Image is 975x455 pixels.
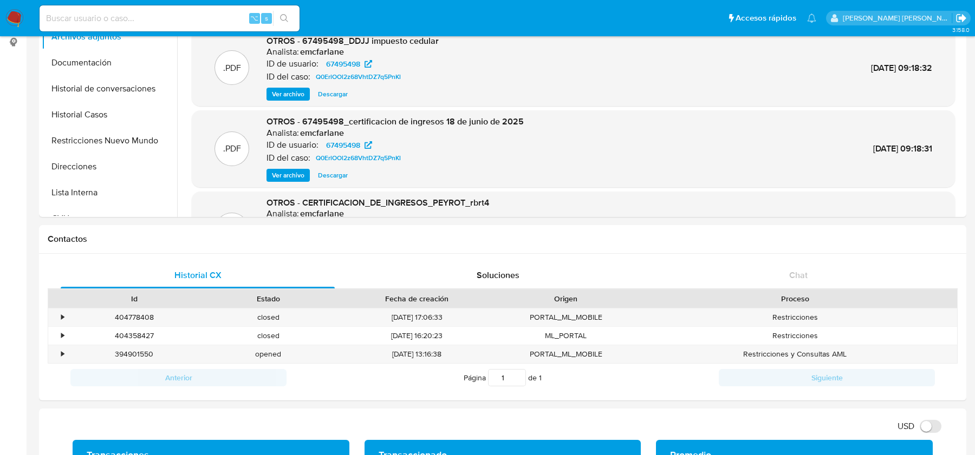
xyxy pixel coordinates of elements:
[843,13,952,23] p: magali.barcan@mercadolibre.com
[42,180,177,206] button: Lista Interna
[640,293,950,304] div: Proceso
[61,312,64,322] div: •
[633,345,957,363] div: Restricciones y Consultas AML
[70,369,287,386] button: Anterior
[320,57,379,70] a: 67495498
[633,327,957,345] div: Restricciones
[955,12,967,24] a: Salir
[201,308,335,326] div: closed
[266,153,310,163] p: ID del caso:
[266,169,310,182] button: Ver archivo
[48,234,958,245] h1: Contactos
[273,11,295,26] button: search-icon
[300,47,344,57] h6: emcfarlane
[807,14,816,23] a: Notificaciones
[316,151,401,164] span: Q0ErlOOl2z68VhtDZ7q5PnKl
[719,369,935,386] button: Siguiente
[266,58,318,69] p: ID de usuario:
[250,13,258,23] span: ⌥
[209,293,327,304] div: Estado
[266,35,439,47] span: OTROS - 67495498_DDJJ impuesto cedular
[316,70,401,83] span: Q0ErlOOl2z68VhtDZ7q5PnKl
[506,293,625,304] div: Origen
[952,25,970,34] span: 3.158.0
[464,369,542,386] span: Página de
[42,76,177,102] button: Historial de conversaciones
[326,57,360,70] span: 67495498
[300,128,344,139] h6: emcfarlane
[499,308,633,326] div: PORTAL_ML_MOBILE
[67,345,201,363] div: 394901550
[539,372,542,383] span: 1
[318,89,348,100] span: Descargar
[75,293,193,304] div: Id
[789,269,808,281] span: Chat
[174,269,222,281] span: Historial CX
[318,170,348,181] span: Descargar
[871,62,932,74] span: [DATE] 09:18:32
[313,88,353,101] button: Descargar
[272,89,304,100] span: Ver archivo
[335,308,499,326] div: [DATE] 17:06:33
[736,12,796,24] span: Accesos rápidos
[266,140,318,150] p: ID de usuario:
[67,327,201,345] div: 404358427
[61,349,64,359] div: •
[311,151,405,164] a: Q0ErlOOl2z68VhtDZ7q5PnKl
[326,139,360,151] span: 67495498
[61,331,64,341] div: •
[42,24,177,50] button: Archivos adjuntos
[265,13,268,23] span: s
[42,102,177,128] button: Historial Casos
[873,142,932,155] span: [DATE] 09:18:31
[266,71,310,82] p: ID del caso:
[42,206,177,232] button: CVU
[335,345,499,363] div: [DATE] 13:16:38
[266,208,299,219] p: Analista:
[266,115,524,128] span: OTROS - 67495498_certificacion de ingresos 18 de junio de 2025
[201,345,335,363] div: opened
[42,50,177,76] button: Documentación
[42,128,177,154] button: Restricciones Nuevo Mundo
[499,327,633,345] div: ML_PORTAL
[201,327,335,345] div: closed
[335,327,499,345] div: [DATE] 16:20:23
[343,293,491,304] div: Fecha de creación
[300,208,344,219] h6: emcfarlane
[266,128,299,139] p: Analista:
[499,345,633,363] div: PORTAL_ML_MOBILE
[40,11,300,25] input: Buscar usuario o caso...
[266,47,299,57] p: Analista:
[42,154,177,180] button: Direcciones
[266,88,310,101] button: Ver archivo
[272,170,304,181] span: Ver archivo
[266,196,489,209] span: OTROS - CERTIFICACION_DE_INGRESOS_PEYROT_rbrt4
[313,169,353,182] button: Descargar
[223,143,241,155] p: .PDF
[223,62,241,74] p: .PDF
[633,308,957,326] div: Restricciones
[67,308,201,326] div: 404778408
[477,269,519,281] span: Soluciones
[311,70,405,83] a: Q0ErlOOl2z68VhtDZ7q5PnKl
[320,139,379,151] a: 67495498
